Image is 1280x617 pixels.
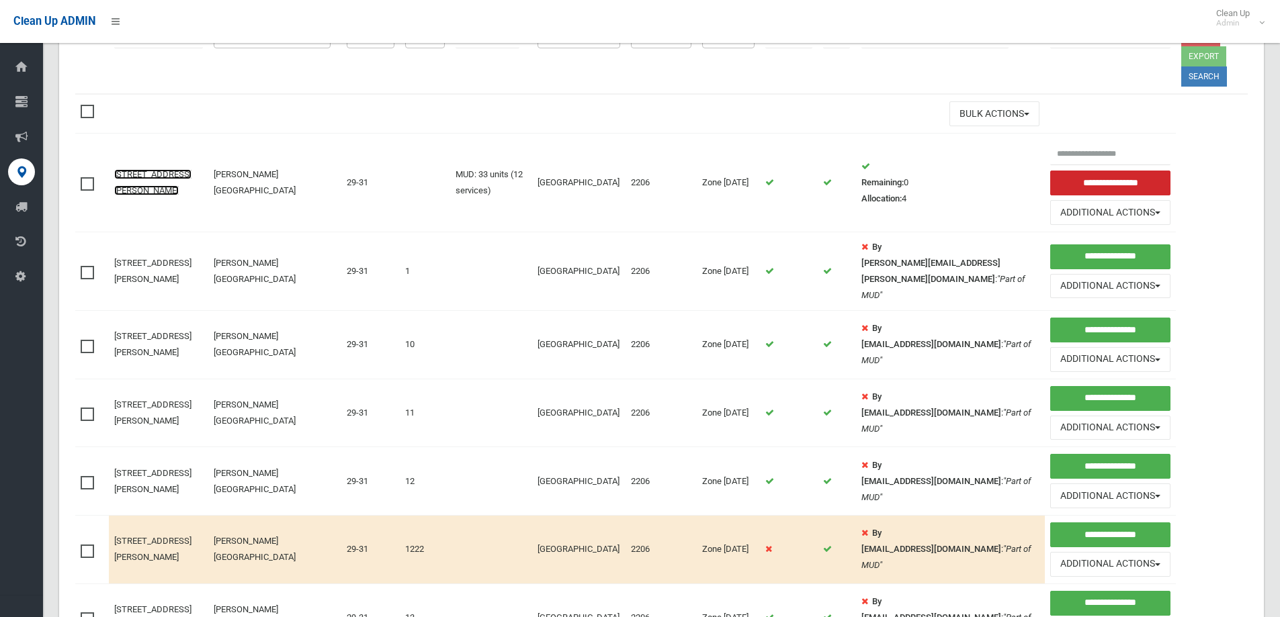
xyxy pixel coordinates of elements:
[114,169,191,195] a: [STREET_ADDRESS][PERSON_NAME]
[341,134,400,232] td: 29-31
[861,460,1001,486] strong: By [EMAIL_ADDRESS][DOMAIN_NAME]
[1209,8,1263,28] span: Clean Up
[208,516,341,584] td: [PERSON_NAME][GEOGRAPHIC_DATA]
[1050,274,1170,299] button: Additional Actions
[1050,552,1170,577] button: Additional Actions
[532,134,626,232] td: [GEOGRAPHIC_DATA]
[856,134,1045,232] td: 0 4
[626,516,697,584] td: 2206
[861,177,904,187] strong: Remaining:
[532,379,626,447] td: [GEOGRAPHIC_DATA]
[856,516,1045,584] td: :
[856,447,1045,516] td: :
[532,516,626,584] td: [GEOGRAPHIC_DATA]
[949,101,1039,126] button: Bulk Actions
[1181,66,1227,87] button: Search
[1216,18,1250,28] small: Admin
[114,399,191,426] a: [STREET_ADDRESS][PERSON_NAME]
[114,468,191,494] a: [STREET_ADDRESS][PERSON_NAME]
[341,311,400,379] td: 29-31
[697,447,760,516] td: Zone [DATE]
[208,311,341,379] td: [PERSON_NAME][GEOGRAPHIC_DATA]
[626,311,697,379] td: 2206
[114,258,191,284] a: [STREET_ADDRESS][PERSON_NAME]
[532,447,626,516] td: [GEOGRAPHIC_DATA]
[856,232,1045,311] td: :
[400,379,450,447] td: 11
[697,379,760,447] td: Zone [DATE]
[341,447,400,516] td: 29-31
[626,447,697,516] td: 2206
[697,134,760,232] td: Zone [DATE]
[208,379,341,447] td: [PERSON_NAME][GEOGRAPHIC_DATA]
[1050,416,1170,440] button: Additional Actions
[341,232,400,311] td: 29-31
[626,134,697,232] td: 2206
[532,311,626,379] td: [GEOGRAPHIC_DATA]
[400,232,450,311] td: 1
[13,15,95,28] span: Clean Up ADMIN
[400,516,450,584] td: 1222
[856,311,1045,379] td: :
[341,516,400,584] td: 29-31
[697,516,760,584] td: Zone [DATE]
[114,536,191,562] a: [STREET_ADDRESS][PERSON_NAME]
[208,134,341,232] td: [PERSON_NAME][GEOGRAPHIC_DATA]
[208,447,341,516] td: [PERSON_NAME][GEOGRAPHIC_DATA]
[400,447,450,516] td: 12
[1050,483,1170,508] button: Additional Actions
[114,331,191,357] a: [STREET_ADDRESS][PERSON_NAME]
[1050,347,1170,372] button: Additional Actions
[341,379,400,447] td: 29-31
[1050,200,1170,225] button: Additional Actions
[856,379,1045,447] td: :
[208,232,341,311] td: [PERSON_NAME][GEOGRAPHIC_DATA]
[697,232,760,311] td: Zone [DATE]
[861,242,1000,284] strong: By [PERSON_NAME][EMAIL_ADDRESS][PERSON_NAME][DOMAIN_NAME]
[861,476,1031,502] em: "Part of MUD"
[450,134,532,232] td: MUD: 33 units (12 services)
[861,193,902,203] strong: Allocation:
[532,232,626,311] td: [GEOGRAPHIC_DATA]
[1181,46,1226,66] button: Export
[697,311,760,379] td: Zone [DATE]
[626,379,697,447] td: 2206
[400,311,450,379] td: 10
[626,232,697,311] td: 2206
